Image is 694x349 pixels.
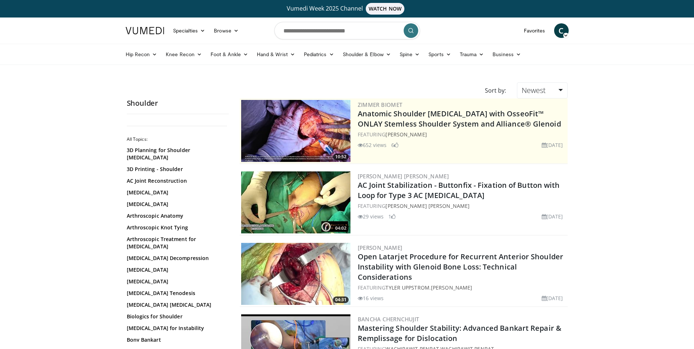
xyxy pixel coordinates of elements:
li: 652 views [358,141,387,149]
li: 16 views [358,294,384,302]
a: 04:02 [241,171,350,233]
a: Arthroscopic Anatomy [127,212,225,220]
a: [PERSON_NAME] [431,284,472,291]
a: Knee Recon [161,47,206,62]
a: Business [488,47,525,62]
a: Sports [424,47,455,62]
span: 10:52 [333,154,349,160]
img: 2b2da37e-a9b6-423e-b87e-b89ec568d167.300x170_q85_crop-smart_upscale.jpg [241,243,350,305]
a: [MEDICAL_DATA] Decompression [127,255,225,262]
a: Open Latarjet Procedure for Recurrent Anterior Shoulder Instability with Glenoid Bone Loss: Techn... [358,252,564,282]
a: [MEDICAL_DATA] [127,189,225,196]
a: Browse [209,23,243,38]
a: Zimmer Biomet [358,101,403,108]
a: Shoulder & Elbow [338,47,395,62]
div: FEATURING [358,131,566,138]
h2: Shoulder [127,98,229,108]
li: [DATE] [542,294,563,302]
input: Search topics, interventions [274,22,420,39]
div: FEATURING , [358,284,566,291]
a: Bony Bankart [127,336,225,344]
a: [PERSON_NAME] [385,131,427,138]
a: Hip Recon [121,47,162,62]
span: WATCH NOW [366,3,404,15]
div: FEATURING [358,202,566,210]
a: [MEDICAL_DATA] for Instability [127,325,225,332]
span: 04:31 [333,296,349,303]
img: c2f644dc-a967-485d-903d-283ce6bc3929.300x170_q85_crop-smart_upscale.jpg [241,171,350,233]
a: [MEDICAL_DATA] [127,266,225,274]
a: Anatomic Shoulder [MEDICAL_DATA] with OsseoFit™ ONLAY Stemless Shoulder System and Alliance® Glenoid [358,109,561,129]
div: Sort by: [479,82,511,98]
span: 04:02 [333,225,349,232]
a: 10:52 [241,100,350,162]
li: [DATE] [542,141,563,149]
a: Hand & Wrist [252,47,299,62]
a: [MEDICAL_DATA] [127,278,225,285]
a: Newest [517,82,567,98]
a: [MEDICAL_DATA] [MEDICAL_DATA] [127,301,225,309]
a: Biologics for Shoulder [127,313,225,320]
a: [MEDICAL_DATA] Tenodesis [127,290,225,297]
a: [PERSON_NAME] [PERSON_NAME] [358,172,449,180]
a: Favorites [519,23,550,38]
a: Mastering Shoulder Stability: Advanced Bankart Repair & Remplissage for Dislocation [358,323,562,343]
a: 3D Planning for Shoulder [MEDICAL_DATA] [127,147,225,161]
a: Specialties [169,23,210,38]
a: AC Joint Reconstruction [127,177,225,185]
a: Pediatrics [299,47,338,62]
a: Vumedi Week 2025 ChannelWATCH NOW [127,3,568,15]
a: Arthroscopic Treatment for [MEDICAL_DATA] [127,236,225,250]
a: AC Joint Stabilization - Buttonfix - Fixation of Button with Loop for Type 3 AC [MEDICAL_DATA] [358,180,560,200]
a: 3D Printing - Shoulder [127,166,225,173]
img: 68921608-6324-4888-87da-a4d0ad613160.300x170_q85_crop-smart_upscale.jpg [241,100,350,162]
a: Tyler Uppstrom [385,284,429,291]
li: 6 [391,141,399,149]
a: Bancha Chernchujit [358,315,419,323]
a: Foot & Ankle [206,47,252,62]
a: C [554,23,569,38]
a: Arthroscopic Knot Tying [127,224,225,231]
li: 1 [388,213,396,220]
a: [PERSON_NAME] [PERSON_NAME] [385,202,470,209]
a: [PERSON_NAME] [358,244,403,251]
a: Trauma [455,47,489,62]
a: 04:31 [241,243,350,305]
li: [DATE] [542,213,563,220]
span: Newest [522,85,546,95]
li: 29 views [358,213,384,220]
img: VuMedi Logo [126,27,164,34]
a: [MEDICAL_DATA] [127,201,225,208]
a: Spine [395,47,424,62]
h2: All Topics: [127,136,227,142]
